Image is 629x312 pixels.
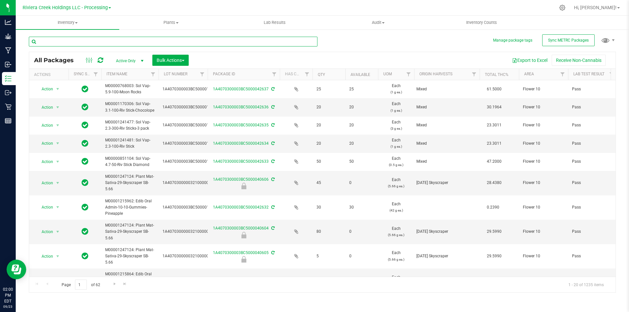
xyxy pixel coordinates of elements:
[54,227,62,236] span: select
[162,140,218,147] span: 1A4070300003BC5000015315
[382,162,410,168] p: (0.5 g ea.)
[416,180,478,186] div: Value 1: 2025-03-24 Skyscraper
[382,207,410,213] p: (42 g ea.)
[302,69,313,80] a: Filter
[403,69,414,80] a: Filter
[382,250,410,262] span: Each
[382,107,410,114] p: (1 g ea.)
[82,84,88,94] span: In Sync
[523,204,564,211] span: Flower 10
[82,120,88,130] span: In Sync
[5,118,11,124] inline-svg: Reports
[213,250,269,255] a: 1A4070300003BC5000040605
[255,20,295,26] span: Lab Results
[105,101,155,113] span: M00001170306: Sol Vap-3.1-100-Riv Stick-Chocolope
[523,140,564,147] span: Flower 10
[316,140,341,147] span: 20
[7,260,26,279] iframe: Resource center
[349,158,374,165] span: 50
[82,178,88,187] span: In Sync
[162,104,218,110] span: 1A4070300003BC5000015007
[382,119,410,132] span: Each
[54,203,62,212] span: select
[164,72,187,76] a: Lot Number
[82,227,88,236] span: In Sync
[558,5,566,11] div: Manage settings
[485,72,508,77] a: Total THC%
[349,253,374,259] span: 0
[162,229,218,235] span: 1A4070300000321000000568
[82,251,88,261] span: In Sync
[572,229,613,235] span: Pass
[523,180,564,186] span: Flower 10
[54,252,62,261] span: select
[36,121,53,130] span: Action
[382,137,410,150] span: Each
[457,20,506,26] span: Inventory Counts
[110,280,119,288] a: Go to the next page
[270,105,275,109] span: Sync from Compliance System
[572,204,613,211] span: Pass
[54,157,62,166] span: select
[36,252,53,261] span: Action
[213,141,269,146] a: 1A4070300003BC5000042634
[493,38,532,43] button: Manage package tags
[29,37,317,46] input: Search Package ID, Item Name, SKU, Lot or Part Number...
[552,55,606,66] button: Receive Non-Cannabis
[162,253,218,259] span: 1A4070300000321000000568
[105,222,155,241] span: M00001247124: Plant Mat-Sativa-29-Skyscraper SB-5.66
[280,69,313,80] th: Has COA
[270,226,275,230] span: Sync from Compliance System
[316,86,341,92] span: 25
[36,276,53,285] span: Action
[270,177,275,182] span: Sync from Compliance System
[484,157,505,166] span: 47.2000
[36,157,53,166] span: Action
[5,33,11,40] inline-svg: Grow
[484,84,505,94] span: 61.5000
[349,122,374,128] span: 20
[5,103,11,110] inline-svg: Retail
[382,183,410,189] p: (5.66 g ea.)
[484,251,505,261] span: 29.5990
[119,16,223,29] a: Plants
[416,104,478,110] div: Value 1: Mixed
[430,16,533,29] a: Inventory Counts
[270,250,275,255] span: Sync from Compliance System
[82,102,88,112] span: In Sync
[382,143,410,150] p: (1 g ea.)
[316,204,341,211] span: 30
[382,232,410,238] p: (5.66 g ea.)
[54,121,62,130] span: select
[523,158,564,165] span: Flower 10
[572,158,613,165] span: Pass
[316,104,341,110] span: 20
[197,69,208,80] a: Filter
[213,87,269,91] a: 1A4070300003BC5000042637
[349,204,374,211] span: 30
[574,5,617,10] span: Hi, [PERSON_NAME]!
[5,89,11,96] inline-svg: Outbound
[416,140,478,147] div: Value 1: Mixed
[572,86,613,92] span: Pass
[572,140,613,147] span: Pass
[316,122,341,128] span: 20
[508,55,552,66] button: Export to Excel
[5,47,11,54] inline-svg: Manufacturing
[120,280,130,288] a: Go to the last page
[542,34,595,46] button: Sync METRC Packages
[523,229,564,235] span: Flower 10
[5,75,11,82] inline-svg: Inventory
[105,247,155,266] span: M00001247124: Plant Mat-Sativa-29-Skyscraper SB-5.66
[349,104,374,110] span: 20
[416,86,478,92] div: Value 1: Mixed
[162,86,218,92] span: 1A4070300003BC5000015965
[416,122,478,128] div: Value 1: Mixed
[523,86,564,92] span: Flower 10
[416,158,478,165] div: Value 1: Mixed
[213,159,269,164] a: 1A4070300003BC5000042633
[36,178,53,188] span: Action
[416,253,478,259] div: Value 1: 2025-03-31 Skyscraper
[270,141,275,146] span: Sync from Compliance System
[349,86,374,92] span: 25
